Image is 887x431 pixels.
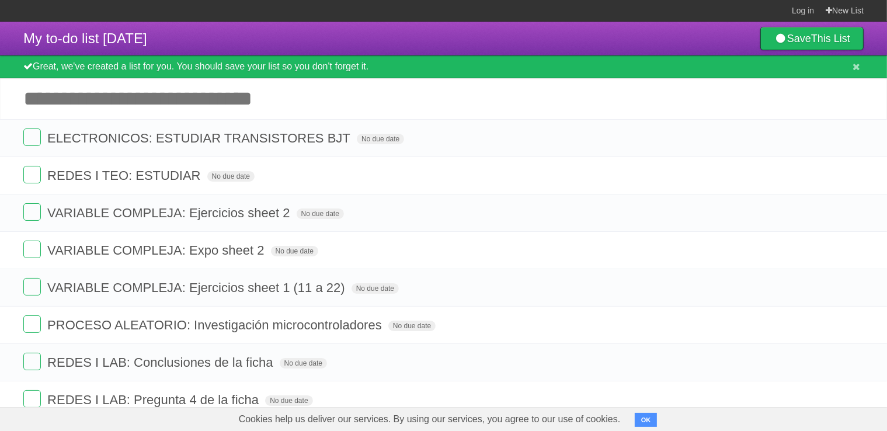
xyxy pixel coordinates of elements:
span: Cookies help us deliver our services. By using our services, you agree to our use of cookies. [227,408,632,431]
label: Done [23,241,41,258]
span: VARIABLE COMPLEJA: Expo sheet 2 [47,243,267,258]
span: No due date [357,134,404,144]
button: OK [635,413,658,427]
span: No due date [207,171,255,182]
label: Done [23,390,41,408]
label: Done [23,128,41,146]
label: Done [23,353,41,370]
span: VARIABLE COMPLEJA: Ejercicios sheet 2 [47,206,293,220]
span: No due date [271,246,318,256]
span: My to-do list [DATE] [23,30,147,46]
b: This List [811,33,850,44]
span: No due date [265,395,312,406]
label: Done [23,203,41,221]
span: No due date [352,283,399,294]
span: ELECTRONICOS: ESTUDIAR TRANSISTORES BJT [47,131,353,145]
span: No due date [280,358,327,369]
label: Done [23,166,41,183]
span: PROCESO ALEATORIO: Investigación microcontroladores [47,318,385,332]
span: REDES I LAB: Pregunta 4 de la ficha [47,392,262,407]
label: Done [23,278,41,296]
span: No due date [388,321,436,331]
span: REDES I TEO: ESTUDIAR [47,168,203,183]
label: Done [23,315,41,333]
span: VARIABLE COMPLEJA: Ejercicios sheet 1 (11 a 22) [47,280,347,295]
span: REDES I LAB: Conclusiones de la ficha [47,355,276,370]
span: No due date [297,208,344,219]
a: SaveThis List [760,27,864,50]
